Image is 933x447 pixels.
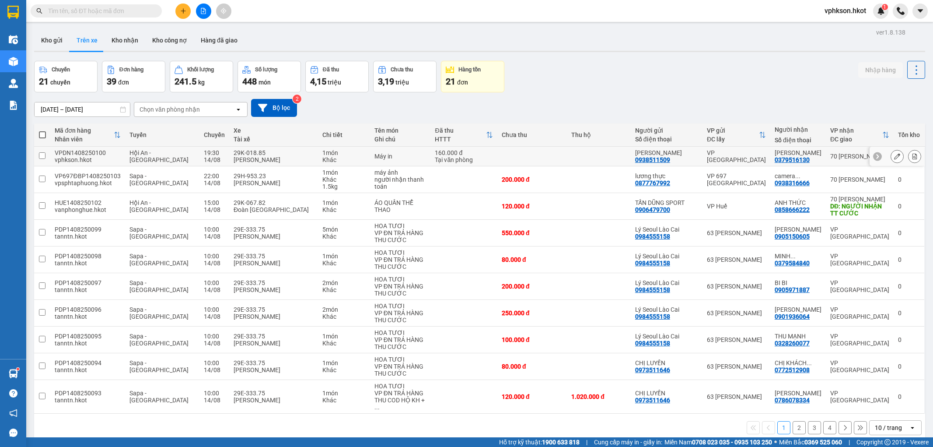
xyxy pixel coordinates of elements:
div: HOA TƯƠI [374,329,426,336]
div: Hàng tồn [458,67,481,73]
div: 550.000 đ [502,229,563,236]
span: ... [790,253,796,260]
div: [PERSON_NAME] [234,313,314,320]
div: PDP1408250097 [55,279,120,286]
div: 14/08 [204,233,225,240]
div: PDP1408250095 [55,333,120,340]
div: 0938316666 [775,180,810,187]
div: VP Huế [707,203,766,210]
div: 0984555158 [635,286,670,293]
div: Người nhận [775,126,821,133]
div: 29E-333.75 [234,333,314,340]
div: Số điện thoại [635,136,698,143]
div: VP697ĐBP1408250103 [55,172,120,180]
div: 63 [PERSON_NAME] [707,310,766,317]
div: VP gửi [707,127,759,134]
div: Lý Seoul Lào Cai [635,333,698,340]
span: 4,15 [310,76,326,87]
button: Đơn hàng39đơn [102,61,165,92]
div: Đoàn [GEOGRAPHIC_DATA] [234,206,314,213]
svg: open [909,424,916,431]
button: Kho gửi [34,30,70,51]
th: Toggle SortBy [702,123,770,147]
span: Sapa - [GEOGRAPHIC_DATA] [129,172,189,187]
span: Sapa - [GEOGRAPHIC_DATA] [129,359,189,373]
div: 63 [PERSON_NAME] [707,256,766,263]
div: Máy in [374,153,426,160]
div: VP ĐN TRẢ HÀNG THU CƯỚC [374,229,426,243]
div: VP ĐN TRẢ HÀNG THU CƯỚC [374,256,426,270]
div: Lê Đình Lưu [775,149,821,156]
div: 160.000 đ [435,149,493,156]
div: ĐC lấy [707,136,759,143]
div: Tồn kho [898,131,920,138]
span: 21 [446,76,455,87]
span: Sapa - [GEOGRAPHIC_DATA] [129,253,189,267]
div: Nhân viên [55,136,113,143]
div: Chi tiết [322,131,366,138]
div: CHỊ KHÁCH ĐN [775,359,821,366]
div: VP ĐN TRẢ HÀNG THU CƯỚC [374,363,426,377]
button: 4 [823,421,836,434]
div: HOA TƯƠI [374,303,426,310]
div: 1 món [322,253,366,260]
div: 0772512908 [775,366,810,373]
div: CHỊ LUYẾN [635,359,698,366]
div: 1 món [322,359,366,366]
span: 3,19 [378,76,394,87]
span: | [849,437,850,447]
div: Khác [322,340,366,347]
div: Lý Seoul Lào Cai [635,279,698,286]
div: 0984555158 [635,233,670,240]
div: VP [GEOGRAPHIC_DATA] [830,279,889,293]
div: Đã thu [435,127,486,134]
div: Chuyến [52,67,70,73]
div: ANH THỨC [775,199,821,206]
div: vanphonghue.hkot [55,206,120,213]
div: 200.000 đ [502,283,563,290]
div: 0 [898,229,920,236]
div: 63 [PERSON_NAME] [707,229,766,236]
div: PDP1408250094 [55,359,120,366]
div: VP ĐN TRẢ HÀNG THU COD HỘ KH + CƯỚC. COD CK VỀ CHO TÂN VPLC [374,390,426,411]
div: PDP1408250096 [55,306,120,313]
div: 29H-953.23 [234,172,314,180]
div: Số lượng [255,67,277,73]
div: 29E-333.75 [234,390,314,397]
div: Khác [322,206,366,213]
div: HOA TƯƠI [374,356,426,363]
div: Mã đơn hàng [55,127,113,134]
div: VP nhận [830,127,882,134]
div: Duy Hồ [635,149,698,156]
span: plus [180,8,186,14]
div: VP 697 [GEOGRAPHIC_DATA] [707,172,766,187]
div: 14/08 [204,260,225,267]
div: 80.000 đ [502,363,563,370]
span: Hội An - [GEOGRAPHIC_DATA] [129,199,189,213]
span: Hỗ trợ kỹ thuật: [499,437,580,447]
div: PDP1408250099 [55,226,120,233]
div: 1 món [322,333,366,340]
div: Người gửi [635,127,698,134]
div: 0905971887 [775,286,810,293]
span: aim [220,8,227,14]
th: Toggle SortBy [826,123,894,147]
div: Khối lượng [187,67,214,73]
div: Thanh Thủy [775,306,821,313]
div: 0379516130 [775,156,810,163]
div: 120.000 đ [502,393,563,400]
div: 14/08 [204,313,225,320]
span: 1 [883,4,886,10]
div: 100.000 đ [502,336,563,343]
div: 14/08 [204,366,225,373]
sup: 1 [17,368,19,370]
div: 0 [898,310,920,317]
div: PDP1408250093 [55,390,120,397]
div: Tên món [374,127,426,134]
div: Khác [322,366,366,373]
div: ĐC giao [830,136,882,143]
img: warehouse-icon [9,369,18,378]
div: 14/08 [204,156,225,163]
div: Ghi chú [374,136,426,143]
div: 29E-333.75 [234,306,314,313]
